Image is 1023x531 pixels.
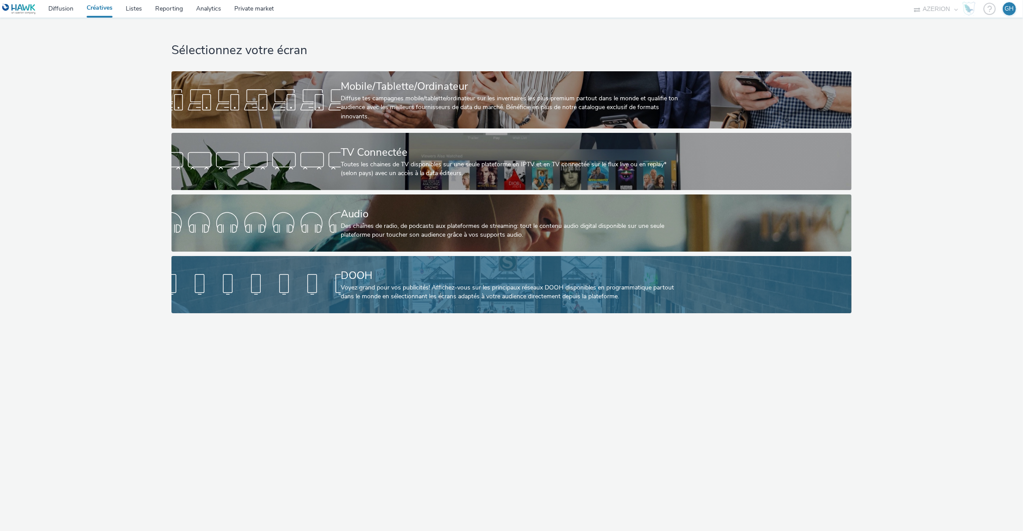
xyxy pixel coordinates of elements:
[171,71,852,128] a: Mobile/Tablette/OrdinateurDiffuse tes campagnes mobile/tablette/ordinateur sur les inventaires le...
[341,79,679,94] div: Mobile/Tablette/Ordinateur
[171,256,852,313] a: DOOHVoyez grand pour vos publicités! Affichez-vous sur les principaux réseaux DOOH disponibles en...
[341,160,679,178] div: Toutes les chaines de TV disponibles sur une seule plateforme en IPTV et en TV connectée sur le f...
[341,206,679,222] div: Audio
[341,94,679,121] div: Diffuse tes campagnes mobile/tablette/ordinateur sur les inventaires les plus premium partout dan...
[341,283,679,301] div: Voyez grand pour vos publicités! Affichez-vous sur les principaux réseaux DOOH disponibles en pro...
[341,145,679,160] div: TV Connectée
[2,4,36,15] img: undefined Logo
[171,194,852,252] a: AudioDes chaînes de radio, de podcasts aux plateformes de streaming: tout le contenu audio digita...
[962,2,979,16] a: Hawk Academy
[1005,2,1014,15] div: GH
[171,133,852,190] a: TV ConnectéeToutes les chaines de TV disponibles sur une seule plateforme en IPTV et en TV connec...
[341,222,679,240] div: Des chaînes de radio, de podcasts aux plateformes de streaming: tout le contenu audio digital dis...
[341,268,679,283] div: DOOH
[171,42,852,59] h1: Sélectionnez votre écran
[962,2,976,16] img: Hawk Academy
